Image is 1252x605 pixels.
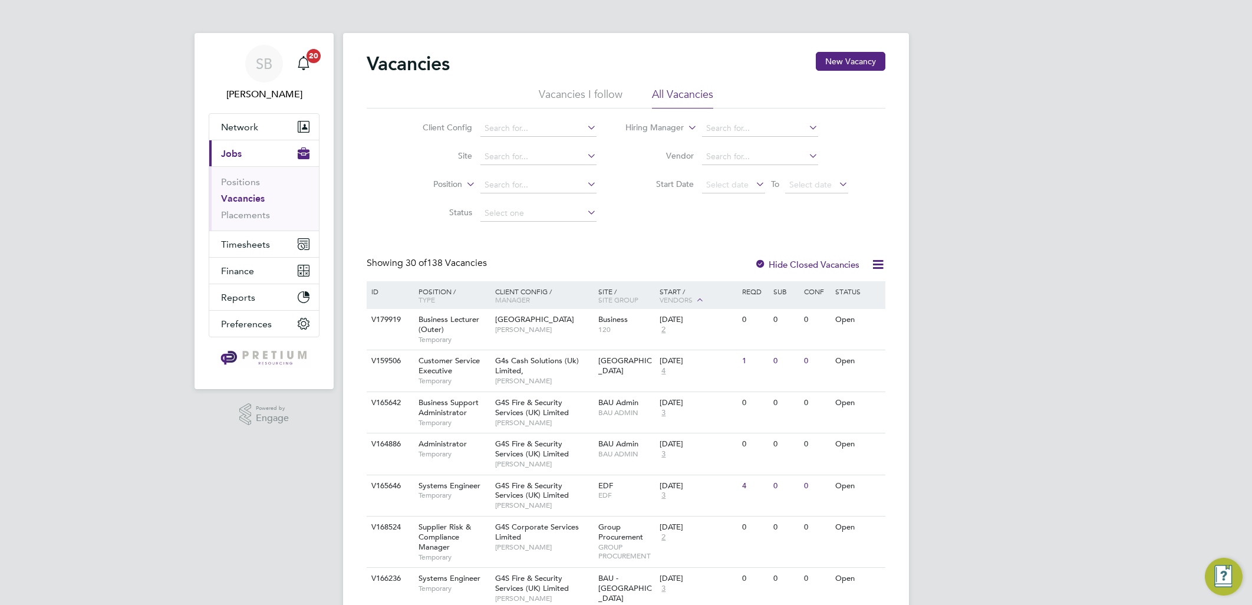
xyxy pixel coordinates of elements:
span: Site Group [598,295,638,304]
span: Select date [706,179,749,190]
span: Vendors [660,295,693,304]
div: [DATE] [660,398,736,408]
div: 0 [770,475,801,497]
span: Temporary [419,418,489,428]
span: Select date [789,179,832,190]
span: Business Lecturer (Outer) [419,314,479,334]
div: [DATE] [660,439,736,449]
label: Position [394,179,462,190]
label: Site [404,150,472,161]
img: pretium-logo-retina.png [218,349,310,368]
span: 3 [660,584,667,594]
a: SB[PERSON_NAME] [209,45,319,101]
div: 0 [801,517,832,538]
div: ID [368,281,410,301]
div: 0 [739,309,770,331]
a: Go to home page [209,349,319,368]
span: GROUP PROCUREMENT [598,542,654,561]
span: Type [419,295,435,304]
div: 0 [801,350,832,372]
div: 0 [770,517,801,538]
span: [PERSON_NAME] [495,459,592,469]
div: 0 [739,517,770,538]
div: [DATE] [660,315,736,325]
span: [PERSON_NAME] [495,501,592,510]
div: Reqd [739,281,770,301]
span: 3 [660,449,667,459]
span: 138 Vacancies [406,257,487,269]
button: Finance [209,258,319,284]
span: Network [221,121,258,133]
div: Client Config / [492,281,595,310]
span: [PERSON_NAME] [495,376,592,386]
div: 0 [770,392,801,414]
span: Systems Engineer [419,481,480,491]
span: G4S Fire & Security Services (UK) Limited [495,573,569,593]
span: Finance [221,265,254,277]
span: Temporary [419,553,489,562]
div: V164886 [368,433,410,455]
span: [PERSON_NAME] [495,418,592,428]
div: Open [832,475,884,497]
div: V165646 [368,475,410,497]
button: Jobs [209,140,319,166]
span: 4 [660,366,667,376]
div: Start / [657,281,739,311]
div: [DATE] [660,356,736,366]
button: Timesheets [209,231,319,257]
span: Temporary [419,449,489,459]
span: 3 [660,408,667,418]
div: 0 [770,309,801,331]
div: [DATE] [660,574,736,584]
div: 1 [739,350,770,372]
span: [PERSON_NAME] [495,594,592,603]
div: [DATE] [660,522,736,532]
a: Positions [221,176,260,188]
div: Status [832,281,884,301]
div: Open [832,568,884,590]
div: Conf [801,281,832,301]
div: Site / [595,281,657,310]
span: G4s Cash Solutions (Uk) Limited, [495,356,579,376]
input: Search for... [480,177,597,193]
div: 0 [801,568,832,590]
div: Position / [410,281,492,310]
span: G4S Corporate Services Limited [495,522,579,542]
input: Select one [480,205,597,222]
div: 0 [801,475,832,497]
span: EDF [598,491,654,500]
span: To [767,176,783,192]
span: [PERSON_NAME] [495,542,592,552]
span: EDF [598,481,613,491]
span: Administrator [419,439,467,449]
label: Start Date [626,179,694,189]
label: Status [404,207,472,218]
span: G4S Fire & Security Services (UK) Limited [495,481,569,501]
div: [DATE] [660,481,736,491]
label: Client Config [404,122,472,133]
button: Reports [209,284,319,310]
span: Business Support Administrator [419,397,479,417]
div: 0 [801,392,832,414]
span: Customer Service Executive [419,356,480,376]
span: [PERSON_NAME] [495,325,592,334]
li: All Vacancies [652,87,713,108]
button: New Vacancy [816,52,885,71]
span: BAU Admin [598,397,638,407]
span: Temporary [419,335,489,344]
span: BAU - [GEOGRAPHIC_DATA] [598,573,652,603]
div: 4 [739,475,770,497]
div: V166236 [368,568,410,590]
div: 0 [739,433,770,455]
span: Group Procurement [598,522,643,542]
button: Engage Resource Center [1205,558,1243,596]
div: V168524 [368,517,410,538]
label: Hide Closed Vacancies [755,259,859,270]
div: 0 [801,309,832,331]
span: Manager [495,295,530,304]
span: Reports [221,292,255,303]
span: 2 [660,532,667,542]
input: Search for... [480,120,597,137]
input: Search for... [480,149,597,165]
span: 20 [307,49,321,63]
